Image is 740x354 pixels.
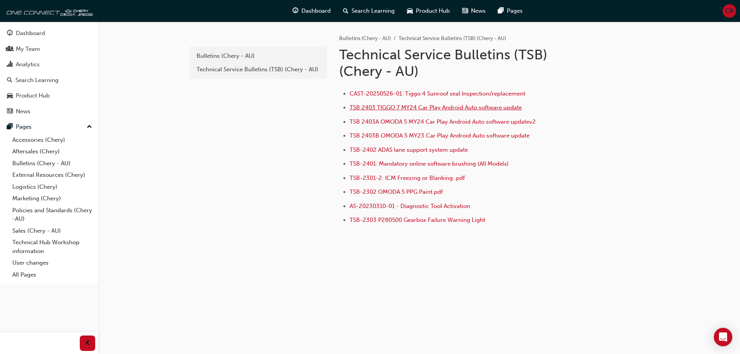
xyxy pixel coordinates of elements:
span: news-icon [462,6,468,16]
span: pages-icon [7,124,13,131]
a: Dashboard [3,26,95,40]
span: guage-icon [7,30,13,37]
div: My Team [16,45,40,54]
a: news-iconNews [456,3,492,19]
a: Technical Service Bulletins (TSB) (Chery - AU) [193,63,324,76]
a: CAST-20250526-01: Tiggo 4 Sunroof seal Inspection/replacement [350,90,525,97]
a: search-iconSearch Learning [337,3,401,19]
div: Analytics [16,60,40,69]
h1: Technical Service Bulletins (TSB) (Chery - AU) [339,46,592,80]
div: Product Hub [16,91,50,100]
a: car-iconProduct Hub [401,3,456,19]
button: DashboardMy TeamAnalyticsSearch LearningProduct HubNews [3,25,95,120]
a: Product Hub [3,89,95,103]
a: Analytics [3,57,95,72]
a: Technical Hub Workshop information [9,237,95,257]
a: guage-iconDashboard [286,3,337,19]
div: Pages [16,122,32,131]
span: Dashboard [301,7,331,15]
span: search-icon [343,6,348,16]
span: guage-icon [293,6,298,16]
span: people-icon [7,46,13,53]
a: User changes [9,257,95,269]
div: Search Learning [15,76,59,85]
a: Policies and Standards (Chery -AU) [9,205,95,225]
div: Bulletins (Chery - AU) [197,52,320,60]
a: Search Learning [3,73,95,87]
span: Pages [507,7,523,15]
a: My Team [3,42,95,56]
a: All Pages [9,269,95,281]
span: prev-icon [85,339,91,348]
a: TSB-2303 P280500 Gearbox Failure Warning Light [350,216,485,223]
div: Open Intercom Messenger [714,328,732,346]
span: pages-icon [498,6,504,16]
a: TSB-2302 OMODA 5 PPG Paint.pdf [350,188,443,195]
a: TSB 2403B OMODA 5 MY23 Car Play Android Auto software update [350,132,530,139]
span: Product Hub [416,7,450,15]
a: News [3,104,95,119]
a: Aftersales (Chery) [9,146,95,158]
a: TSB-2301-2: ICM Freezing or Blanking .pdf [350,174,465,181]
span: car-icon [7,92,13,99]
div: Technical Service Bulletins (TSB) (Chery - AU) [197,65,320,74]
a: Marketing (Chery) [9,193,95,205]
a: Bulletins (Chery - AU) [193,49,324,63]
a: TSB-2401: Mandatory online software brushing (All Models) [350,160,509,167]
li: Technical Service Bulletins (TSB) (Chery - AU) [399,34,506,43]
span: chart-icon [7,61,13,68]
span: Search Learning [351,7,395,15]
a: Logistics (Chery) [9,181,95,193]
a: Bulletins (Chery - AU) [339,35,391,42]
span: up-icon [87,122,92,132]
img: oneconnect [4,3,92,18]
a: TSB 2403 TIGGO 7 MY24 Car Play Android Auto software update [350,104,522,111]
span: CB [725,7,733,15]
a: TSB 2403A OMODA 5 MY24 Car Play Android Auto software updatev2 [350,118,536,125]
a: AS-20230310-01 - Diagnostic Tool Activation [350,203,470,210]
button: Pages [3,120,95,134]
span: news-icon [7,108,13,115]
a: External Resources (Chery) [9,169,95,181]
span: News [471,7,486,15]
a: Sales (Chery - AU) [9,225,95,237]
a: Bulletins (Chery - AU) [9,158,95,169]
a: Accessories (Chery) [9,134,95,146]
div: Dashboard [16,29,45,38]
span: car-icon [407,6,413,16]
button: CB [723,4,736,18]
span: search-icon [7,77,12,84]
div: News [16,107,30,116]
a: pages-iconPages [492,3,529,19]
a: TSB-2402 ADAS lane support system update [350,146,468,153]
